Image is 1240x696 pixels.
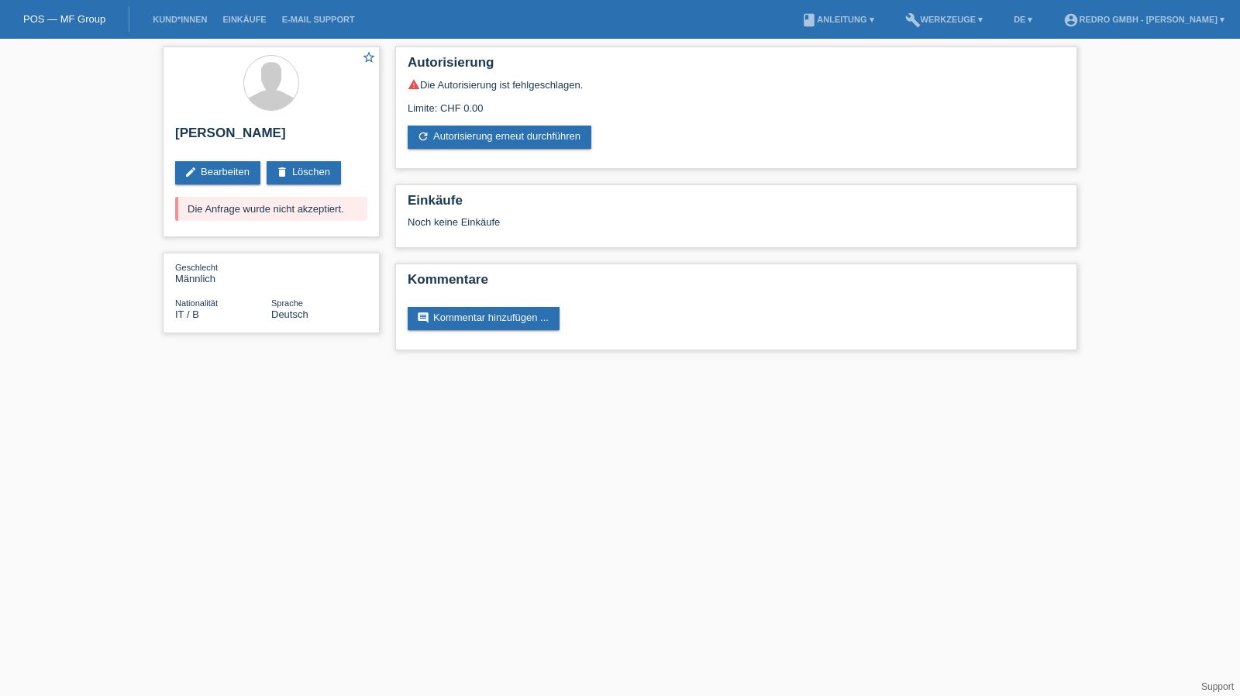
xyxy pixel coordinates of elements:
[271,298,303,308] span: Sprache
[905,12,921,28] i: build
[408,307,560,330] a: commentKommentar hinzufügen ...
[897,15,991,24] a: buildWerkzeuge ▾
[1006,15,1040,24] a: DE ▾
[1201,681,1234,692] a: Support
[794,15,881,24] a: bookAnleitung ▾
[408,272,1065,295] h2: Kommentare
[362,50,376,64] i: star_border
[408,55,1065,78] h2: Autorisierung
[175,263,218,272] span: Geschlecht
[408,78,1065,91] div: Die Autorisierung ist fehlgeschlagen.
[175,261,271,284] div: Männlich
[801,12,817,28] i: book
[408,126,591,149] a: refreshAutorisierung erneut durchführen
[362,50,376,67] a: star_border
[215,15,274,24] a: Einkäufe
[175,308,199,320] span: Italien / B / 14.04.2022
[417,130,429,143] i: refresh
[408,193,1065,216] h2: Einkäufe
[175,298,218,308] span: Nationalität
[145,15,215,24] a: Kund*innen
[1056,15,1232,24] a: account_circleRedro GmbH - [PERSON_NAME] ▾
[184,166,197,178] i: edit
[175,161,260,184] a: editBearbeiten
[267,161,341,184] a: deleteLöschen
[175,197,367,221] div: Die Anfrage wurde nicht akzeptiert.
[408,91,1065,114] div: Limite: CHF 0.00
[274,15,363,24] a: E-Mail Support
[408,78,420,91] i: warning
[175,126,367,149] h2: [PERSON_NAME]
[408,216,1065,239] div: Noch keine Einkäufe
[1063,12,1079,28] i: account_circle
[417,312,429,324] i: comment
[271,308,308,320] span: Deutsch
[23,13,105,25] a: POS — MF Group
[276,166,288,178] i: delete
